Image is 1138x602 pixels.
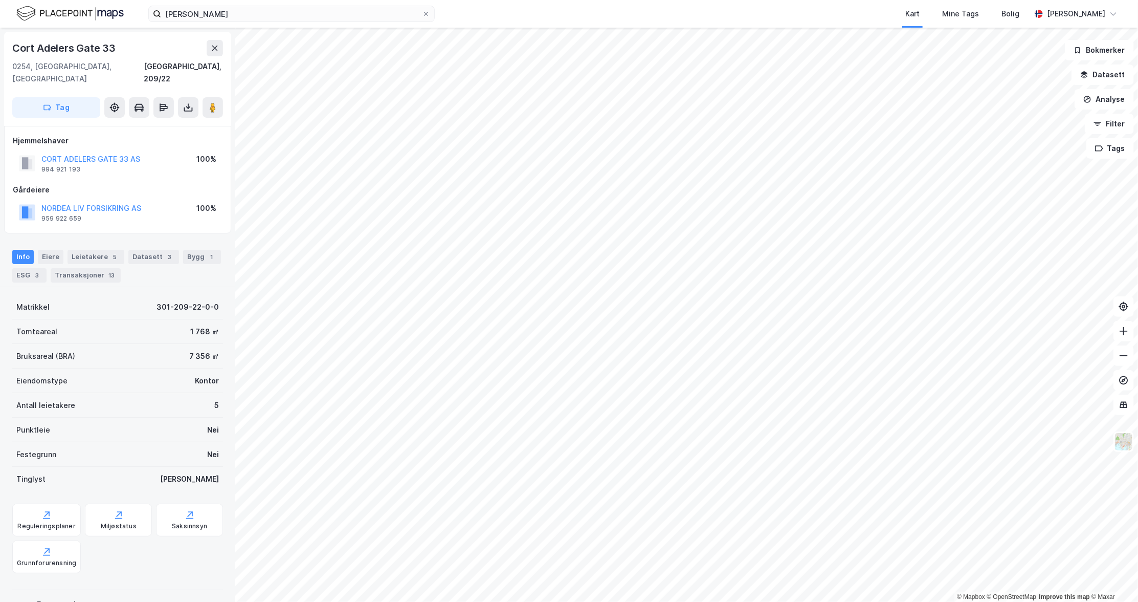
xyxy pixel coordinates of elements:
button: Analyse [1075,89,1134,110]
div: [PERSON_NAME] [160,473,219,485]
div: 1 768 ㎡ [190,326,219,338]
div: Eiere [38,250,63,264]
button: Tags [1086,138,1134,159]
div: 5 [214,399,219,412]
div: Festegrunn [16,448,56,461]
div: Bruksareal (BRA) [16,350,75,362]
a: Improve this map [1039,593,1090,600]
input: Søk på adresse, matrikkel, gårdeiere, leietakere eller personer [161,6,422,21]
div: Transaksjoner [51,268,121,283]
div: 0254, [GEOGRAPHIC_DATA], [GEOGRAPHIC_DATA] [12,60,144,85]
div: Bolig [1001,8,1019,20]
div: Nei [207,448,219,461]
div: Cort Adelers Gate 33 [12,40,118,56]
button: Bokmerker [1065,40,1134,60]
div: 3 [165,252,175,262]
div: Nei [207,424,219,436]
div: Miljøstatus [101,522,137,530]
a: Mapbox [957,593,985,600]
div: 100% [196,202,216,214]
div: Leietakere [68,250,124,264]
button: Filter [1085,114,1134,134]
div: Gårdeiere [13,184,222,196]
div: Kontor [195,375,219,387]
img: logo.f888ab2527a4732fd821a326f86c7f29.svg [16,5,124,23]
div: 3 [32,270,42,281]
div: Hjemmelshaver [13,135,222,147]
button: Datasett [1072,64,1134,85]
div: ESG [12,268,47,283]
div: Kart [905,8,920,20]
div: Saksinnsyn [172,522,207,530]
div: Tinglyst [16,473,46,485]
div: 7 356 ㎡ [189,350,219,362]
div: Punktleie [16,424,50,436]
div: Eiendomstype [16,375,68,387]
button: Tag [12,97,100,118]
div: 301-209-22-0-0 [157,301,219,313]
div: Info [12,250,34,264]
div: Mine Tags [942,8,979,20]
div: 5 [110,252,120,262]
img: Z [1114,432,1133,451]
div: 1 [207,252,217,262]
iframe: Chat Widget [1087,553,1138,602]
div: 100% [196,153,216,165]
div: 13 [106,270,117,281]
div: [GEOGRAPHIC_DATA], 209/22 [144,60,223,85]
div: Tomteareal [16,326,57,338]
div: 959 922 659 [41,214,81,223]
div: Grunnforurensning [17,559,76,567]
div: Reguleringsplaner [18,522,76,530]
div: Antall leietakere [16,399,75,412]
a: OpenStreetMap [987,593,1037,600]
div: [PERSON_NAME] [1047,8,1105,20]
div: 994 921 193 [41,165,80,174]
div: Datasett [128,250,179,264]
div: Bygg [183,250,221,264]
div: Matrikkel [16,301,50,313]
